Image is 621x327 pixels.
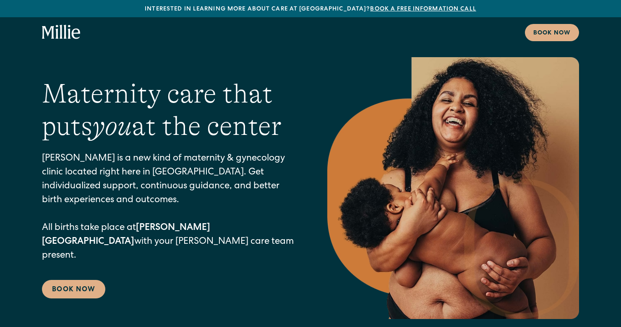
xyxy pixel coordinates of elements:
a: Book a free information call [370,6,476,12]
div: Book now [533,29,571,38]
p: [PERSON_NAME] is a new kind of maternity & gynecology clinic located right here in [GEOGRAPHIC_DA... [42,152,294,263]
a: home [42,25,81,40]
h1: Maternity care that puts at the center [42,78,294,142]
a: Book Now [42,280,105,298]
em: you [92,111,132,141]
img: Smiling mother with her baby in arms, celebrating body positivity and the nurturing bond of postp... [327,57,579,319]
a: Book now [525,24,579,41]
